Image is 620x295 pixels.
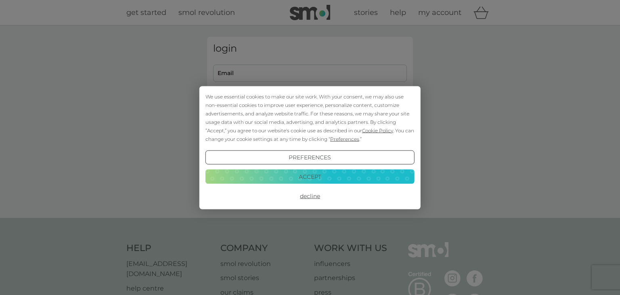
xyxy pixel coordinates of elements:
span: Preferences [330,136,359,142]
div: Cookie Consent Prompt [199,86,421,209]
button: Preferences [205,150,415,165]
button: Decline [205,189,415,203]
span: Cookie Policy [362,127,393,133]
button: Accept [205,169,415,184]
div: We use essential cookies to make our site work. With your consent, we may also use non-essential ... [205,92,415,143]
